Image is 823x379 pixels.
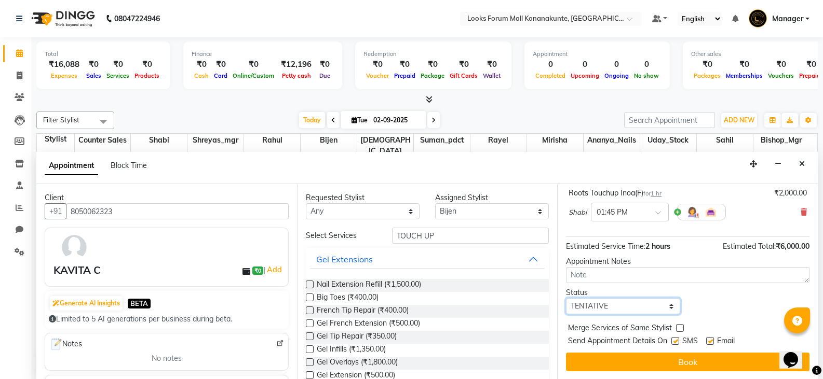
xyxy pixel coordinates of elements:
[721,113,757,128] button: ADD NEW
[277,59,316,71] div: ₹12,196
[682,335,698,348] span: SMS
[349,116,370,124] span: Tue
[566,287,680,298] div: Status
[533,72,568,79] span: Completed
[527,134,583,147] span: Mirisha
[192,59,211,71] div: ₹0
[776,242,809,251] span: ₹6,000.00
[317,357,398,370] span: Gel Overlays (₹1,800.00)
[316,253,373,265] div: Gel Extensions
[533,59,568,71] div: 0
[470,134,527,147] span: Rayel
[697,134,753,147] span: Sahil
[765,59,797,71] div: ₹0
[48,72,80,79] span: Expenses
[192,72,211,79] span: Cash
[631,72,662,79] span: No show
[392,228,549,244] input: Search by service name
[723,59,765,71] div: ₹0
[602,72,631,79] span: Ongoing
[104,72,132,79] span: Services
[317,318,420,331] span: Gel French Extension (₹500.00)
[392,59,418,71] div: ₹0
[723,72,765,79] span: Memberships
[187,134,244,147] span: Shreyas_mgr
[252,266,263,275] span: ₹0
[602,59,631,71] div: 0
[317,279,421,292] span: Nail Extension Refill (₹1,500.00)
[316,59,334,71] div: ₹0
[317,344,386,357] span: Gel Infills (₹1,350.00)
[370,113,422,128] input: 2025-09-02
[75,134,131,147] span: Counter Sales
[265,263,284,276] a: Add
[298,230,384,241] div: Select Services
[230,59,277,71] div: ₹0
[244,134,300,147] span: rahul
[363,50,503,59] div: Redemption
[691,72,723,79] span: Packages
[569,188,662,199] div: Roots Touchup Inoa(F)
[45,157,98,175] span: Appointment
[301,134,357,147] span: Bijen
[84,72,104,79] span: Sales
[566,256,809,267] div: Appointment Notes
[66,203,289,219] input: Search by Name/Mobile/Email/Code
[717,335,735,348] span: Email
[568,322,672,335] span: Merge Services of Same Stylist
[705,206,717,218] img: Interior.png
[584,134,640,147] span: Ananya_Nails
[533,50,662,59] div: Appointment
[447,72,480,79] span: Gift Cards
[45,50,162,59] div: Total
[37,134,74,145] div: Stylist
[59,232,89,262] img: avatar
[765,72,797,79] span: Vouchers
[569,207,587,218] span: Shabi
[480,72,503,79] span: Wallet
[480,59,503,71] div: ₹0
[317,72,333,79] span: Due
[723,242,776,251] span: Estimated Total:
[45,192,289,203] div: Client
[691,59,723,71] div: ₹0
[640,134,696,147] span: Uday_Stock
[211,59,230,71] div: ₹0
[363,72,392,79] span: Voucher
[230,72,277,79] span: Online/Custom
[435,192,549,203] div: Assigned Stylist
[418,72,447,79] span: Package
[645,242,670,251] span: 2 hours
[132,72,162,79] span: Products
[317,331,397,344] span: Gel Tip Repair (₹350.00)
[568,335,667,348] span: Send Appointment Details On
[26,4,98,33] img: logo
[566,353,809,371] button: Book
[104,59,132,71] div: ₹0
[192,50,334,59] div: Finance
[686,206,698,218] img: Hairdresser.png
[779,338,813,369] iframe: chat widget
[43,116,79,124] span: Filter Stylist
[45,203,66,219] button: +91
[306,192,420,203] div: Requested Stylist
[568,59,602,71] div: 0
[50,296,123,311] button: Generate AI Insights
[152,353,182,364] span: No notes
[566,242,645,251] span: Estimated Service Time:
[753,134,809,147] span: Bishop_Mgr
[132,59,162,71] div: ₹0
[111,161,147,170] span: Block Time
[317,305,409,318] span: French Tip Repair (₹400.00)
[299,112,325,128] span: Today
[624,112,715,128] input: Search Appointment
[772,13,803,24] span: Manager
[310,250,545,269] button: Gel Extensions
[363,59,392,71] div: ₹0
[414,134,470,147] span: Suman_pdct
[418,59,447,71] div: ₹0
[211,72,230,79] span: Card
[651,190,662,197] span: 1 hr
[392,72,418,79] span: Prepaid
[128,299,151,308] span: BETA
